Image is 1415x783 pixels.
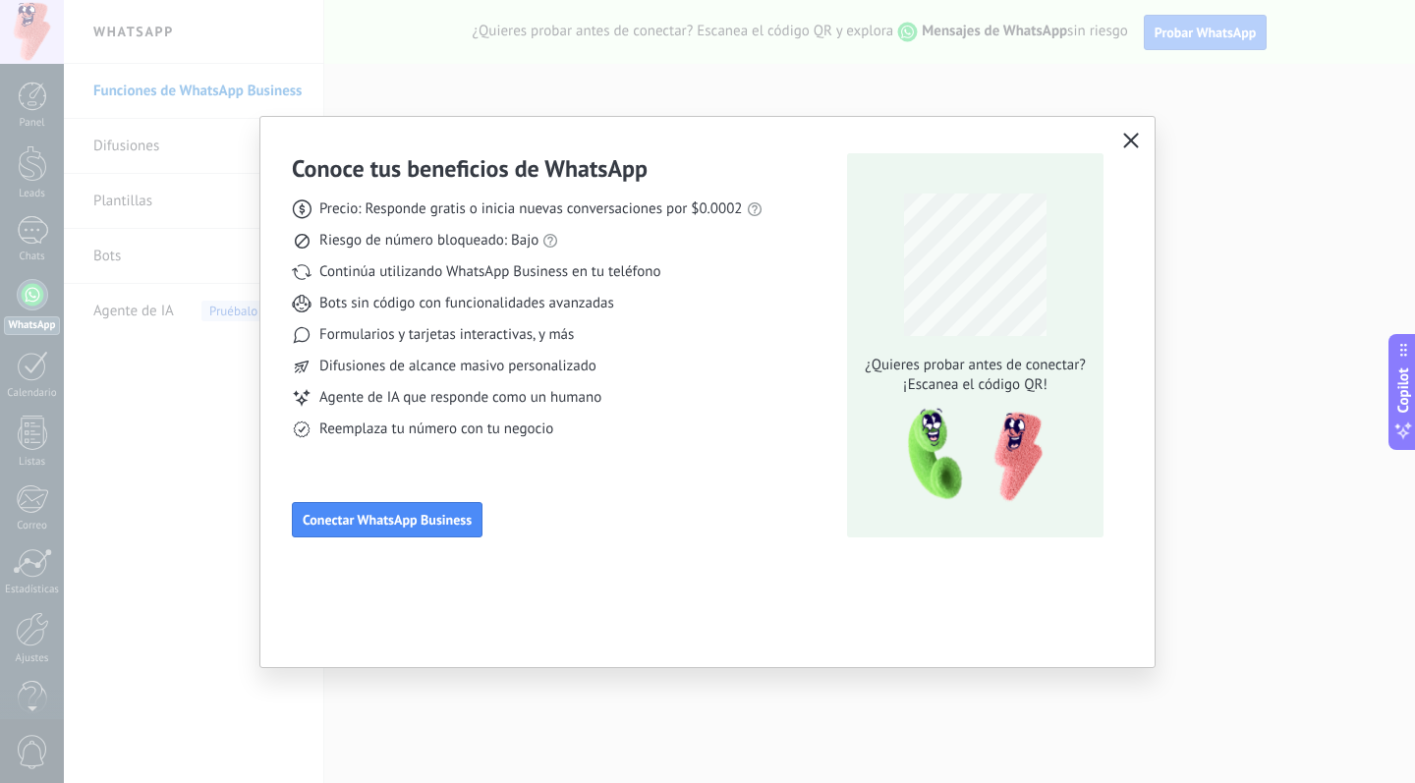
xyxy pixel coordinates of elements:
img: qr-pic-1x.png [891,403,1047,508]
h3: Conoce tus beneficios de WhatsApp [292,153,648,184]
span: Copilot [1393,367,1413,413]
span: Conectar WhatsApp Business [303,513,472,527]
span: Bots sin código con funcionalidades avanzadas [319,294,614,313]
span: Precio: Responde gratis o inicia nuevas conversaciones por $0.0002 [319,199,743,219]
span: ¡Escanea el código QR! [860,375,1092,395]
span: Agente de IA que responde como un humano [319,388,601,408]
span: Reemplaza tu número con tu negocio [319,419,553,439]
span: Formularios y tarjetas interactivas, y más [319,325,574,345]
span: Difusiones de alcance masivo personalizado [319,357,596,376]
span: Continúa utilizando WhatsApp Business en tu teléfono [319,262,660,282]
button: Conectar WhatsApp Business [292,502,482,537]
span: Riesgo de número bloqueado: Bajo [319,231,538,251]
span: ¿Quieres probar antes de conectar? [860,356,1092,375]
